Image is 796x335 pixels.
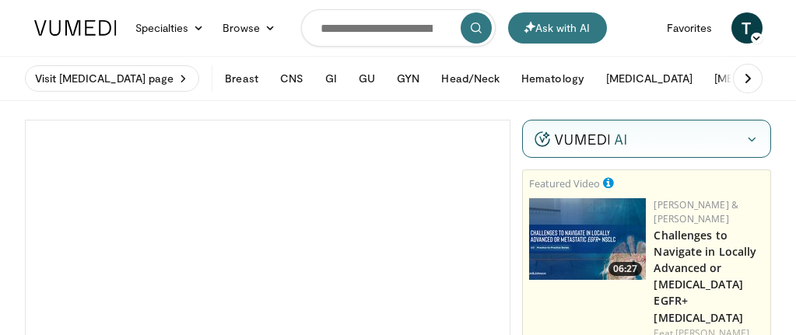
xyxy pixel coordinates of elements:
[654,198,738,225] a: [PERSON_NAME] & [PERSON_NAME]
[387,63,429,94] button: GYN
[34,20,117,36] img: VuMedi Logo
[25,65,200,92] a: Visit [MEDICAL_DATA] page
[271,63,313,94] button: CNS
[508,12,607,44] button: Ask with AI
[349,63,384,94] button: GU
[432,63,509,94] button: Head/Neck
[126,12,214,44] a: Specialties
[301,9,496,47] input: Search topics, interventions
[608,262,642,276] span: 06:27
[529,198,646,280] a: 06:27
[535,131,626,147] img: vumedi-ai-logo.v2.svg
[529,176,600,190] small: Featured Video
[216,63,267,94] button: Breast
[213,12,285,44] a: Browse
[657,12,722,44] a: Favorites
[316,63,346,94] button: GI
[529,198,646,280] img: 7845151f-d172-4318-bbcf-4ab447089643.jpeg.150x105_q85_crop-smart_upscale.jpg
[512,63,594,94] button: Hematology
[597,63,702,94] button: [MEDICAL_DATA]
[654,228,756,325] a: Challenges to Navigate in Locally Advanced or [MEDICAL_DATA] EGFR+ [MEDICAL_DATA]
[731,12,763,44] a: T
